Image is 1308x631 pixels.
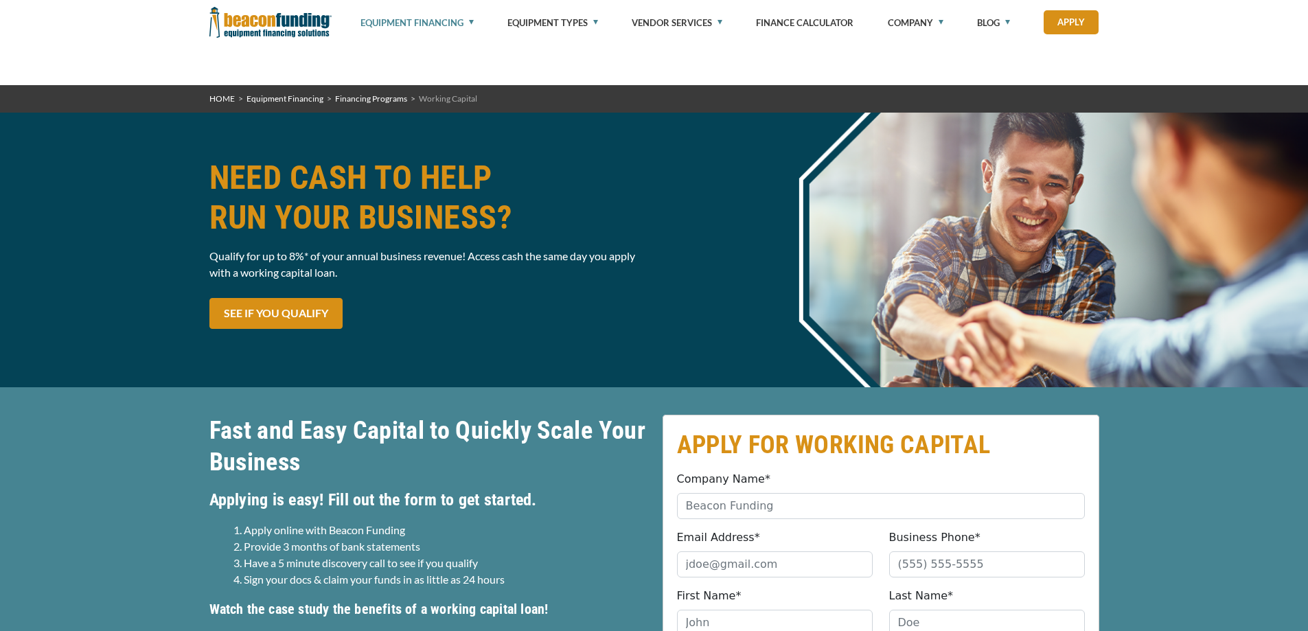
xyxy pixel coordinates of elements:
label: First Name* [677,588,742,604]
a: HOME [209,93,235,104]
label: Business Phone* [889,529,980,546]
label: Last Name* [889,588,954,604]
li: Provide 3 months of bank statements [244,538,646,555]
a: Equipment Financing [246,93,323,104]
h1: NEED CASH TO HELP [209,158,646,238]
li: Apply online with Beacon Funding [244,522,646,538]
input: (555) 555-5555 [889,551,1085,577]
h5: Watch the case study the benefits of a working capital loan! [209,599,646,619]
h4: Applying is easy! Fill out the form to get started. [209,488,646,512]
h2: Fast and Easy Capital to Quickly Scale Your Business [209,415,646,478]
input: Beacon Funding [677,493,1085,519]
input: jdoe@gmail.com [677,551,873,577]
label: Company Name* [677,471,770,487]
a: Apply [1044,10,1099,34]
h2: APPLY FOR WORKING CAPITAL [677,429,1085,461]
li: Sign your docs & claim your funds in as little as 24 hours [244,571,646,588]
li: Have a 5 minute discovery call to see if you qualify [244,555,646,571]
a: SEE IF YOU QUALIFY [209,298,343,329]
a: Financing Programs [335,93,407,104]
span: RUN YOUR BUSINESS? [209,198,646,238]
label: Email Address* [677,529,760,546]
p: Qualify for up to 8%* of your annual business revenue! Access cash the same day you apply with a ... [209,248,646,281]
span: Working Capital [419,93,477,104]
